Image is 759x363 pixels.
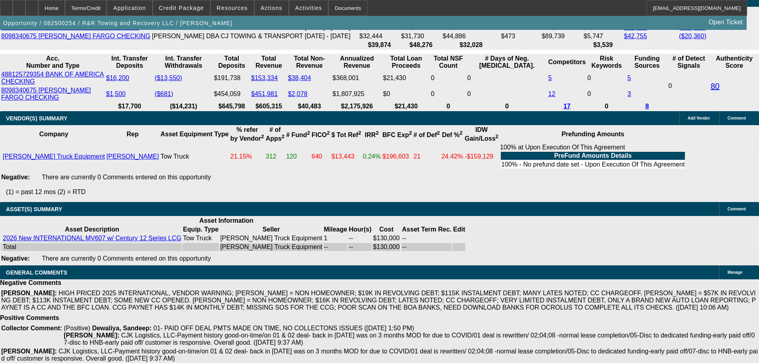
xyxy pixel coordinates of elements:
[1,87,91,101] a: 8098340675 [PERSON_NAME] FARGO CHECKING
[348,234,372,242] td: --
[327,130,329,136] sup: 2
[548,90,555,97] a: 12
[39,131,69,137] b: Company
[312,131,330,138] b: FICO
[331,131,361,138] b: $ Tot Ref
[583,32,623,40] td: $5,747
[414,131,440,138] b: # of Def
[587,86,626,102] td: 0
[261,133,264,139] sup: 2
[376,130,379,136] sup: 2
[548,55,586,70] th: Competitors
[431,71,466,86] td: 0
[728,116,746,120] span: Comment
[442,41,500,49] th: $32,028
[628,90,631,97] a: 3
[382,71,430,86] td: $21,430
[286,143,310,170] td: 120
[587,102,626,110] th: 0
[230,126,264,142] b: % refer by Vendor
[500,144,686,169] div: 100% at Upon Execution Of This Agreement
[587,55,626,70] th: Risk Keywords
[583,41,623,49] th: $3,539
[295,5,322,11] span: Activities
[348,243,372,251] td: --
[159,5,204,11] span: Credit Package
[382,102,430,110] th: $21,430
[442,32,500,40] td: $44,886
[1,325,62,332] b: Collector Comment:
[401,41,441,49] th: $48,276
[627,55,667,70] th: Funding Sources
[1,71,104,85] a: 488125729354 BANK OF AMERICA CHECKING
[3,20,232,26] span: Opportunity / 082500254 / R&R Towing and Recovery LLC / [PERSON_NAME]
[251,102,287,110] th: $605,315
[1,33,150,39] a: 8098340675 [PERSON_NAME] FARGO CHECKING
[106,153,159,160] a: [PERSON_NAME]
[151,32,303,40] td: [PERSON_NAME] DBA CJ TOWING & TRANSPORT
[1,290,756,311] span: HIGH PRICED 2025 INTERNATIONAL, VENDOR WARNING; [PERSON_NAME] = NON HOMEOWNER; $19K IN REVOLVING ...
[1,55,105,70] th: Acc. Number and Type
[382,143,412,170] td: $196,603
[628,75,631,81] a: 5
[331,143,362,170] td: $13,443
[431,102,466,110] th: 0
[706,16,746,29] a: Open Ticket
[1,290,57,296] b: [PERSON_NAME]:
[251,55,287,70] th: Total Revenue
[255,0,288,16] button: Actions
[92,325,151,332] b: Dewaliya, Sandeep:
[373,243,400,251] td: $130,000
[199,217,253,224] b: Asset Information
[431,55,466,70] th: Sum of the Total NSF Count and Total Overdraft Fee Count from Ocrolus
[467,86,547,102] td: 0
[402,243,452,251] td: --
[288,75,311,81] a: $38,404
[288,90,308,97] a: $2,078
[1,348,57,355] b: [PERSON_NAME]:
[154,102,213,110] th: ($14,231)
[332,55,382,70] th: Annualized Revenue
[365,131,379,138] b: IRR
[106,75,129,81] a: $16,200
[324,226,347,233] b: Mileage
[230,143,265,170] td: 21.15%
[561,131,624,137] b: Prefunding Amounts
[251,75,278,81] a: $153,334
[541,32,582,40] td: $89,739
[359,32,400,40] td: $32,444
[266,126,284,142] b: # of Apps
[64,332,755,346] span: CJK Logistics, LLC-Payment history good-on-time/on 01 & 02 deal- back in [DATE] was on 3 months M...
[548,75,552,81] a: 5
[465,126,498,142] b: IDW Gain/Loss
[263,226,280,233] b: Seller
[442,131,463,138] b: Def %
[64,332,120,339] b: [PERSON_NAME]:
[220,243,323,251] td: [PERSON_NAME] Truck Equipment
[160,143,229,170] td: Tow Truck
[413,143,440,170] td: 21
[217,5,248,11] span: Resources
[431,86,466,102] td: 0
[467,71,547,86] td: 0
[65,226,119,233] b: Asset Description
[402,234,452,242] td: --
[261,5,282,11] span: Actions
[153,0,210,16] button: Credit Package
[182,234,219,242] td: Tow Truck
[214,102,250,110] th: $645,798
[3,153,105,160] a: [PERSON_NAME] Truck Equipment
[304,32,358,40] td: [DATE] - [DATE]
[6,206,62,212] span: ASSET(S) SUMMARY
[467,55,547,70] th: # Days of Neg. [MEDICAL_DATA].
[668,71,709,102] td: 0
[464,143,499,170] td: -$159,129
[127,131,139,137] b: Rep
[42,255,211,262] span: There are currently 0 Comments entered on this opportunity
[587,71,626,86] td: 0
[645,103,649,110] a: 8
[289,0,328,16] button: Activities
[161,131,229,137] b: Asset Equipment Type
[362,143,381,170] td: 0.24%
[155,90,173,97] a: ($681)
